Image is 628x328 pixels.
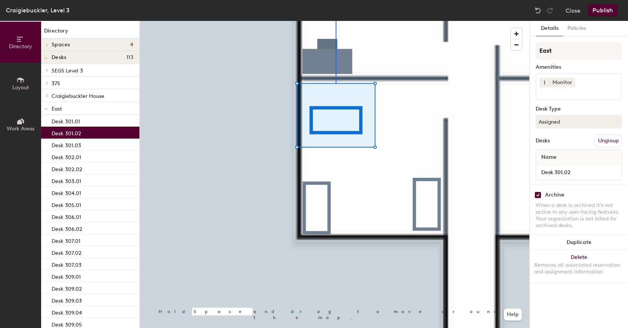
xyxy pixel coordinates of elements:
p: Desk 303.01 [52,176,81,185]
span: Directory [9,43,32,50]
div: When a desk is archived it's not active in any user-facing features. Your organization is not bil... [536,202,622,229]
span: Name [538,151,560,164]
div: Desks [536,138,550,144]
p: Desk 309.05 [52,319,82,328]
span: East [52,106,62,112]
span: 1 [544,79,545,87]
p: Desk 309.04 [52,307,82,316]
p: Desk 301.02 [52,128,81,137]
p: Desk 301.01 [52,116,80,125]
button: Close [566,4,581,16]
span: SEGS Level 3 [52,68,83,74]
h1: Directory [41,27,139,38]
p: Desk 309.03 [52,295,82,304]
p: Desk 302.01 [52,152,81,161]
p: Desk 309.01 [52,272,81,280]
button: 1 [539,78,549,87]
span: 4 [130,42,133,48]
p: Desk 305.01 [52,200,81,208]
div: Craigiebuckler, Level 3 [6,6,70,15]
span: 375 [52,80,60,87]
button: Duplicate [530,235,628,250]
div: Monitor [549,78,575,87]
span: Layout [12,84,29,91]
div: Archive [545,192,564,198]
p: Desk 302.02 [52,164,82,173]
p: Desk 301.03 [52,140,81,149]
p: Desk 306.01 [52,212,81,220]
p: Desk 307.01 [52,236,80,244]
div: Amenities [536,64,622,70]
img: Redo [546,7,554,14]
span: Craigiebuckler House [52,93,104,99]
div: Desk Type [536,106,622,112]
span: Spaces [52,42,70,48]
button: Details [536,21,563,36]
p: Desk 307.02 [52,248,81,256]
img: Undo [534,7,542,14]
button: Policies [563,21,591,36]
button: Ungroup [595,134,622,147]
p: Desk 307.03 [52,260,81,268]
p: Desk 306.02 [52,224,82,232]
span: Desks [52,55,66,61]
div: Removes all associated reservation and assignment information [534,262,624,275]
span: 113 [126,55,133,61]
button: Assigned [536,115,622,129]
input: Unnamed desk [538,167,620,177]
p: Desk 309.02 [52,284,82,292]
p: Desk 304.01 [52,188,81,197]
button: Help [504,309,522,321]
button: Publish [588,4,618,16]
button: DeleteRemoves all associated reservation and assignment information [530,250,628,283]
span: Work Areas [7,126,34,132]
